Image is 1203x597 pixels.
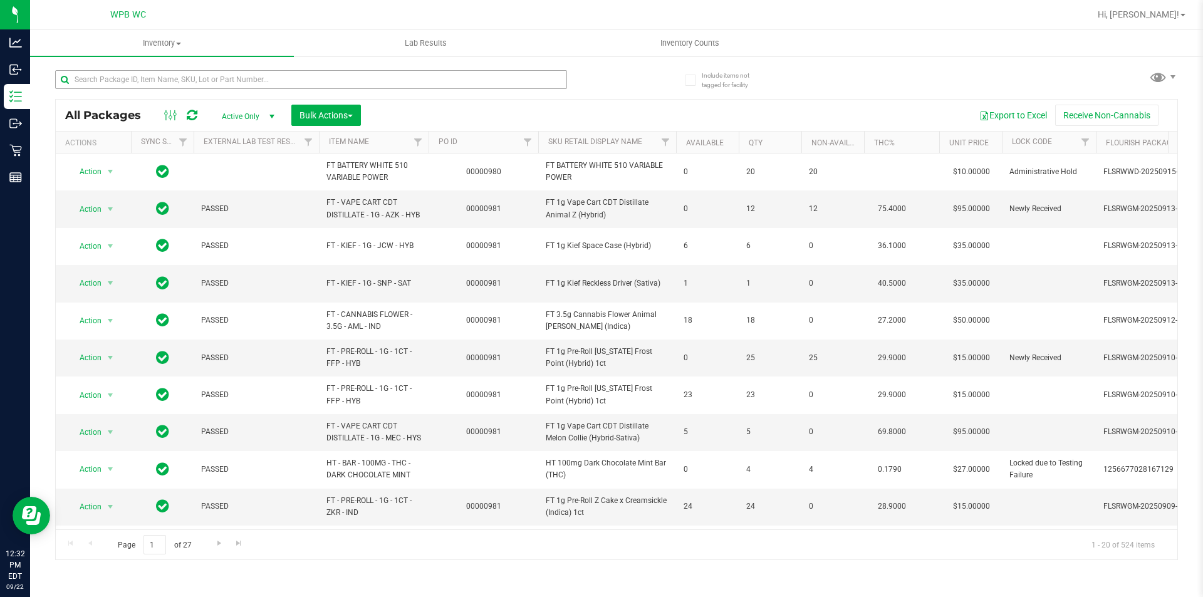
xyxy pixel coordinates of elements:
a: Available [686,138,724,147]
span: Action [68,349,102,366]
span: 6 [684,240,731,252]
span: 0 [684,203,731,215]
span: $35.00000 [947,237,996,255]
span: Action [68,237,102,255]
span: PASSED [201,240,311,252]
span: 20 [746,166,794,178]
a: 00000981 [466,502,501,511]
span: FT 1g Kief Space Case (Hybrid) [546,240,669,252]
span: FT BATTERY WHITE 510 VARIABLE POWER [546,160,669,184]
p: 09/22 [6,582,24,591]
span: 25 [809,352,857,364]
span: Action [68,312,102,330]
span: 0 [809,426,857,438]
span: $95.00000 [947,200,996,218]
span: Newly Received [1009,203,1088,215]
button: Bulk Actions [291,105,361,126]
span: FT - PRE-ROLL - 1G - 1CT - FFP - HYB [326,346,421,370]
span: select [103,423,118,441]
span: Lab Results [388,38,464,49]
span: FT - KIEF - 1G - SNP - SAT [326,278,421,289]
span: In Sync [156,386,169,403]
span: FT BATTERY WHITE 510 VARIABLE POWER [326,160,421,184]
span: $95.00000 [947,423,996,441]
span: select [103,274,118,292]
a: Sku Retail Display Name [548,137,642,146]
span: In Sync [156,460,169,478]
span: In Sync [156,163,169,180]
span: 29.9000 [872,349,912,367]
span: FT - VAPE CART CDT DISTILLATE - 1G - MEC - HYS [326,420,421,444]
a: THC% [874,138,895,147]
span: Locked due to Testing Failure [1009,457,1088,481]
span: FT - PRE-ROLL - 1G - 1CT - ZKR - IND [326,495,421,519]
input: Search Package ID, Item Name, SKU, Lot or Part Number... [55,70,567,89]
span: 0 [684,352,731,364]
span: PASSED [201,501,311,512]
span: PASSED [201,314,311,326]
span: PASSED [201,426,311,438]
span: 0 [809,278,857,289]
a: Go to the last page [230,535,248,552]
a: PO ID [439,137,457,146]
a: 00000981 [466,316,501,324]
span: HT 100mg Dark Chocolate Mint Bar (THC) [546,457,669,481]
span: In Sync [156,497,169,515]
a: 00000981 [466,353,501,362]
span: FT 1g Vape Cart CDT Distillate Animal Z (Hybrid) [546,197,669,221]
span: FT - PRE-ROLL - 1G - 1CT - FFP - HYB [326,383,421,407]
a: 00000981 [466,427,501,436]
a: Inventory [30,30,294,56]
span: PASSED [201,278,311,289]
span: $35.00000 [947,274,996,293]
a: Filter [408,132,429,153]
span: select [103,237,118,255]
span: 24 [746,501,794,512]
span: In Sync [156,274,169,292]
span: Action [68,163,102,180]
span: select [103,312,118,330]
a: 00000980 [466,167,501,176]
span: 20 [809,166,857,178]
span: FT 1g Pre-Roll Z Cake x Creamsickle (Indica) 1ct [546,495,669,519]
button: Receive Non-Cannabis [1055,105,1159,126]
inline-svg: Reports [9,171,22,184]
a: Lab Results [294,30,558,56]
a: Inventory Counts [558,30,821,56]
a: Flourish Package ID [1106,138,1185,147]
span: FT 1g Kief Reckless Driver (Sativa) [546,278,669,289]
span: PASSED [201,389,311,401]
span: 69.8000 [872,423,912,441]
span: select [103,349,118,366]
span: $15.00000 [947,497,996,516]
a: External Lab Test Result [204,137,302,146]
span: $50.00000 [947,311,996,330]
span: Inventory Counts [643,38,736,49]
span: select [103,200,118,218]
span: 4 [809,464,857,475]
inline-svg: Retail [9,144,22,157]
span: 23 [684,389,731,401]
span: Newly Received [1009,352,1088,364]
span: Action [68,460,102,478]
span: PASSED [201,352,311,364]
span: 29.9000 [872,386,912,404]
span: $15.00000 [947,349,996,367]
span: All Packages [65,108,154,122]
a: Item Name [329,137,369,146]
span: $27.00000 [947,460,996,479]
span: 23 [746,389,794,401]
span: Page of 27 [107,535,202,554]
span: 27.2000 [872,311,912,330]
span: 40.5000 [872,274,912,293]
a: Filter [298,132,319,153]
iframe: Resource center [13,497,50,534]
inline-svg: Outbound [9,117,22,130]
span: FT - CANNABIS FLOWER - 3.5G - AML - IND [326,309,421,333]
span: In Sync [156,237,169,254]
span: HT - BAR - 100MG - THC - DARK CHOCOLATE MINT [326,457,421,481]
a: 00000981 [466,390,501,399]
span: 18 [746,314,794,326]
span: 1 [684,278,731,289]
span: Action [68,423,102,441]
